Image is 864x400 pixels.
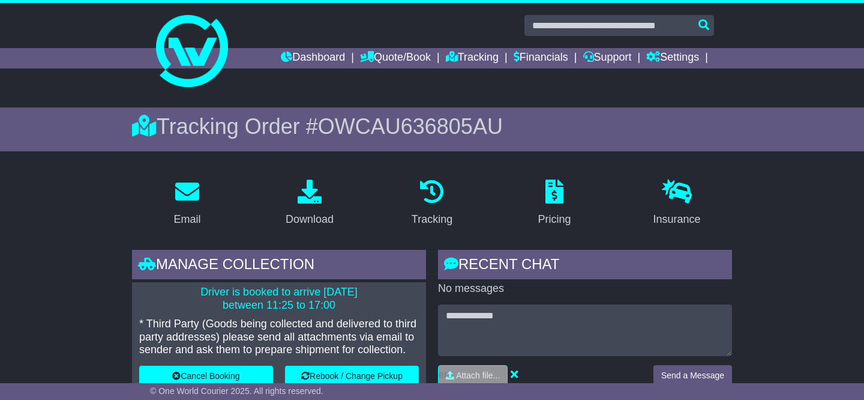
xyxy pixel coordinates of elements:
[530,175,578,232] a: Pricing
[438,250,732,282] div: RECENT CHAT
[150,386,323,396] span: © One World Courier 2025. All rights reserved.
[132,250,426,282] div: Manage collection
[173,211,200,228] div: Email
[132,114,732,139] div: Tracking Order #
[166,175,208,232] a: Email
[645,175,708,232] a: Insurance
[583,48,632,68] a: Support
[139,286,419,312] p: Driver is booked to arrive [DATE] between 11:25 to 17:00
[438,282,732,295] p: No messages
[278,175,341,232] a: Download
[285,366,419,387] button: Rebook / Change Pickup
[653,365,732,386] button: Send a Message
[281,48,345,68] a: Dashboard
[653,211,700,228] div: Insurance
[404,175,460,232] a: Tracking
[646,48,699,68] a: Settings
[514,48,568,68] a: Financials
[318,114,503,139] span: OWCAU636805AU
[139,318,419,357] p: * Third Party (Goods being collected and delivered to third party addresses) please send all atta...
[139,366,273,387] button: Cancel Booking
[446,48,499,68] a: Tracking
[412,211,452,228] div: Tracking
[360,48,431,68] a: Quote/Book
[286,211,334,228] div: Download
[538,211,571,228] div: Pricing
